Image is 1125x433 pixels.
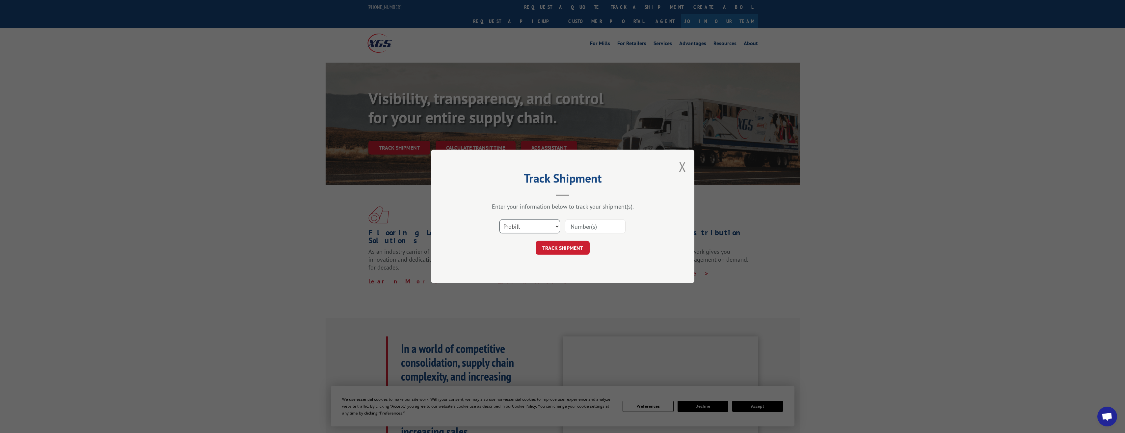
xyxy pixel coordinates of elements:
input: Number(s) [565,220,626,234]
div: Enter your information below to track your shipment(s). [464,203,661,211]
h2: Track Shipment [464,174,661,186]
button: Close modal [679,158,686,175]
button: TRACK SHIPMENT [536,241,590,255]
div: Open chat [1097,407,1117,426]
